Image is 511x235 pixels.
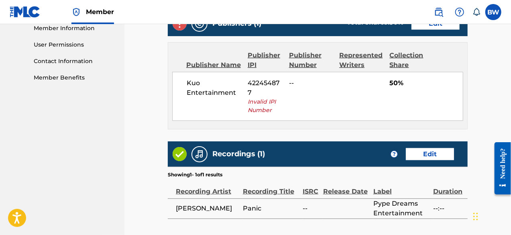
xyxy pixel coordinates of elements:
span: 422454877 [248,78,283,98]
div: Recording Title [243,178,299,196]
a: User Permissions [34,41,115,49]
img: search [434,7,444,17]
div: Publisher Name [186,60,242,70]
img: Valid [173,147,187,161]
a: Member Benefits [34,74,115,82]
div: ISRC [303,178,319,196]
div: Collection Share [390,51,432,70]
span: ? [391,151,397,157]
iframe: Chat Widget [471,196,511,235]
div: Drag [473,204,478,229]
img: Recordings [195,149,204,159]
h5: Recordings (1) [212,149,265,159]
div: Label [373,178,429,196]
img: Top Rightsholder [71,7,81,17]
div: Recording Artist [176,178,239,196]
div: Publisher Number [289,51,333,70]
span: 50 % [389,18,403,26]
span: Kuo Entertainment [187,78,242,98]
div: Publisher IPI [248,51,283,70]
div: User Menu [485,4,501,20]
span: Panic [243,204,299,213]
span: -- [289,78,333,88]
img: help [455,7,464,17]
img: MLC Logo [10,6,41,18]
span: -- [303,204,319,213]
div: Release Date [323,178,369,196]
span: [PERSON_NAME] [176,204,239,213]
span: --:-- [433,204,464,213]
a: Edit [406,148,454,160]
div: Represented Writers [339,51,383,70]
p: Showing 1 - 1 of 1 results [168,171,222,178]
span: 50% [389,78,463,88]
a: Contact Information [34,57,115,65]
a: Member Information [34,24,115,33]
div: Notifications [472,8,480,16]
div: Duration [433,178,464,196]
div: Help [452,4,468,20]
span: Pype Dreams Entertainment [373,199,429,218]
span: Invalid IPI Number [248,98,283,114]
a: Public Search [431,4,447,20]
iframe: Resource Center [489,136,511,201]
span: Member [86,7,114,16]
